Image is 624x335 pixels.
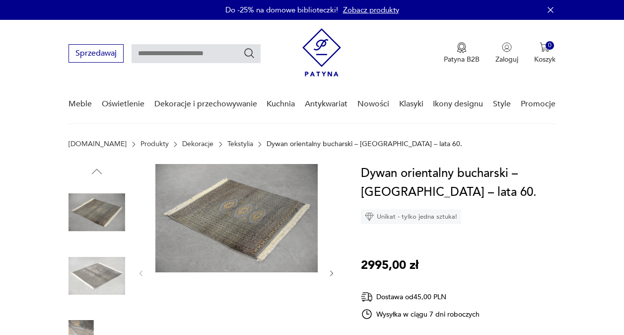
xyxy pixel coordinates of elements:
a: Zobacz produkty [343,5,399,15]
a: Nowości [357,85,389,123]
img: Ikona dostawy [361,291,373,303]
p: 2995,00 zł [361,256,418,275]
a: Tekstylia [227,140,253,148]
button: Zaloguj [495,42,518,64]
img: Ikonka użytkownika [502,42,512,52]
a: Oświetlenie [102,85,144,123]
a: Antykwariat [305,85,347,123]
div: 0 [546,41,554,50]
button: Sprzedawaj [69,44,124,63]
img: Ikona koszyka [540,42,550,52]
a: Kuchnia [267,85,295,123]
a: Dekoracje i przechowywanie [154,85,257,123]
a: Promocje [521,85,555,123]
a: Produkty [140,140,169,148]
div: Unikat - tylko jedna sztuka! [361,209,461,224]
a: [DOMAIN_NAME] [69,140,127,148]
img: Zdjęcie produktu Dywan orientalny bucharski – Pakistan – lata 60. [69,248,125,304]
a: Ikona medaluPatyna B2B [444,42,480,64]
p: Do -25% na domowe biblioteczki! [225,5,338,15]
img: Zdjęcie produktu Dywan orientalny bucharski – Pakistan – lata 60. [155,164,318,272]
div: Wysyłka w ciągu 7 dni roboczych [361,308,480,320]
div: Dostawa od 45,00 PLN [361,291,480,303]
button: Szukaj [243,47,255,59]
img: Ikona diamentu [365,212,374,221]
a: Meble [69,85,92,123]
a: Ikony designu [433,85,483,123]
a: Style [493,85,511,123]
button: Patyna B2B [444,42,480,64]
p: Patyna B2B [444,55,480,64]
a: Dekoracje [182,140,213,148]
p: Zaloguj [495,55,518,64]
a: Sprzedawaj [69,51,124,58]
img: Zdjęcie produktu Dywan orientalny bucharski – Pakistan – lata 60. [69,184,125,241]
button: 0Koszyk [534,42,555,64]
a: Klasyki [399,85,423,123]
img: Patyna - sklep z meblami i dekoracjami vintage [302,28,341,77]
img: Ikona medalu [457,42,467,53]
p: Dywan orientalny bucharski – [GEOGRAPHIC_DATA] – lata 60. [267,140,462,148]
p: Koszyk [534,55,555,64]
h1: Dywan orientalny bucharski – [GEOGRAPHIC_DATA] – lata 60. [361,164,555,202]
